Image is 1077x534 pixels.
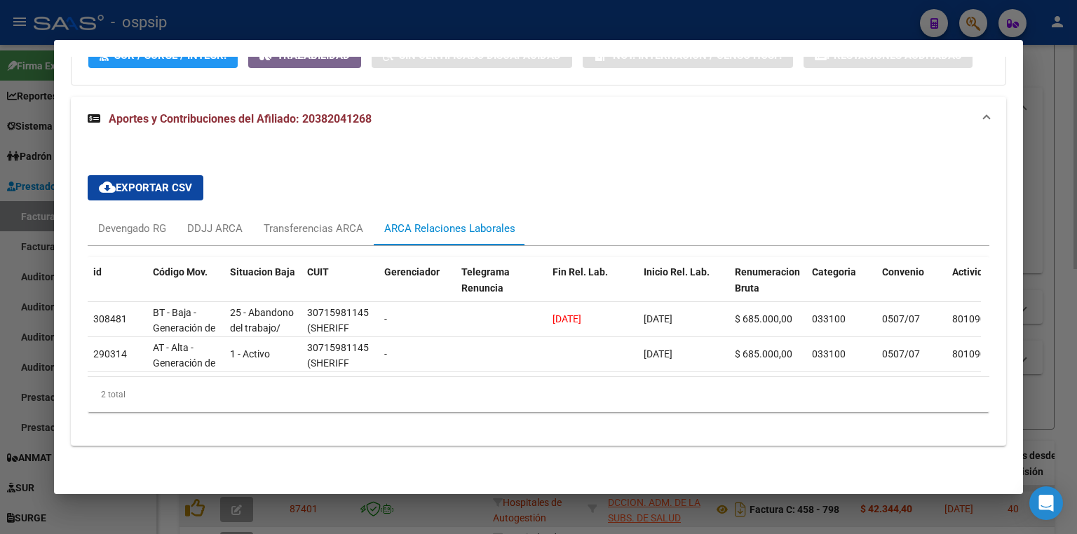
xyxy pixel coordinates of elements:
[735,266,800,294] span: Renumeracion Bruta
[302,257,379,319] datatable-header-cell: CUIT
[379,257,456,319] datatable-header-cell: Gerenciador
[384,221,515,236] div: ARCA Relaciones Laborales
[644,313,672,324] span: [DATE]
[644,266,710,278] span: Inicio Rel. Lab.
[93,348,127,360] span: 290314
[384,313,387,324] span: -
[71,97,1006,142] mat-expansion-panel-header: Aportes y Contribuciones del Afiliado: 20382041268
[153,342,215,385] span: AT - Alta - Generación de clave
[230,307,294,350] span: 25 - Abandono del trabajo/ Art.244 LCT
[812,266,856,278] span: Categoria
[876,257,947,319] datatable-header-cell: Convenio
[99,179,116,196] mat-icon: cloud_download
[952,348,986,360] span: 801090
[307,357,349,385] span: (SHERIFF S.R.L)
[1029,486,1063,520] div: Open Intercom Messenger
[307,266,329,278] span: CUIT
[224,257,302,319] datatable-header-cell: Situacion Baja
[71,142,1006,446] div: Aportes y Contribuciones del Afiliado: 20382041268
[729,257,806,319] datatable-header-cell: Renumeracion Bruta
[812,348,846,360] span: 033100
[638,257,729,319] datatable-header-cell: Inicio Rel. Lab.
[99,182,192,194] span: Exportar CSV
[882,313,920,324] span: 0507/07
[109,112,372,125] span: Aportes y Contribuciones del Afiliado: 20382041268
[384,266,440,278] span: Gerenciador
[88,257,147,319] datatable-header-cell: id
[93,266,102,278] span: id
[952,266,994,278] span: Actividad
[456,257,547,319] datatable-header-cell: Telegrama Renuncia
[93,313,127,324] span: 308481
[461,266,510,294] span: Telegrama Renuncia
[187,221,243,236] div: DDJJ ARCA
[547,257,638,319] datatable-header-cell: Fin Rel. Lab.
[947,257,1017,319] datatable-header-cell: Actividad
[307,340,369,356] div: 30715981145
[230,266,295,278] span: Situacion Baja
[307,305,369,321] div: 30715981145
[230,348,270,360] span: 1 - Activo
[264,221,363,236] div: Transferencias ARCA
[882,266,924,278] span: Convenio
[735,348,792,360] span: $ 685.000,00
[806,257,876,319] datatable-header-cell: Categoria
[812,313,846,324] span: 033100
[952,313,986,324] span: 801090
[553,313,581,324] span: [DATE]
[153,307,215,350] span: BT - Baja - Generación de Clave
[88,377,989,412] div: 2 total
[384,348,387,360] span: -
[553,266,608,278] span: Fin Rel. Lab.
[882,348,920,360] span: 0507/07
[735,313,792,324] span: $ 685.000,00
[88,175,203,200] button: Exportar CSV
[153,266,208,278] span: Código Mov.
[147,257,224,319] datatable-header-cell: Código Mov.
[98,221,166,236] div: Devengado RG
[644,348,672,360] span: [DATE]
[307,322,349,350] span: (SHERIFF S.R.L)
